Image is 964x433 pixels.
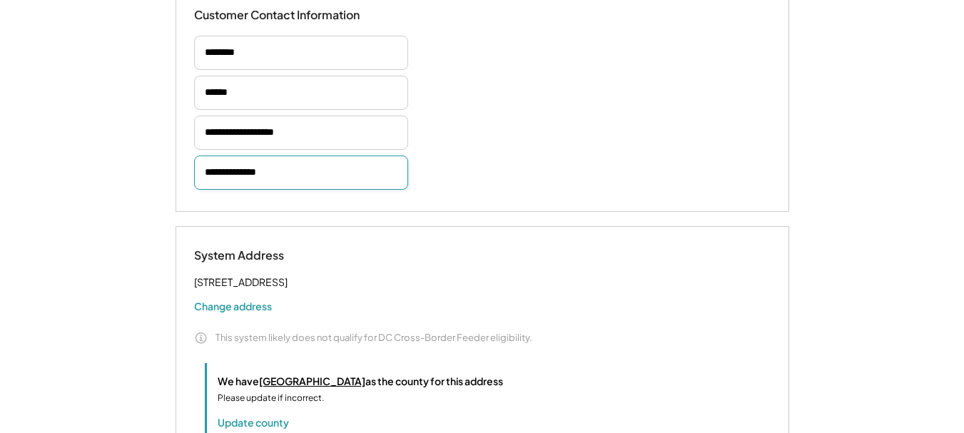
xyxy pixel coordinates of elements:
[218,374,503,389] div: We have as the county for this address
[194,273,288,291] div: [STREET_ADDRESS]
[259,375,365,387] u: [GEOGRAPHIC_DATA]
[194,248,337,263] div: System Address
[194,299,272,313] button: Change address
[218,392,324,404] div: Please update if incorrect.
[218,415,289,429] button: Update county
[215,331,532,344] div: This system likely does not qualify for DC Cross-Border Feeder eligibility.
[194,8,360,23] div: Customer Contact Information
